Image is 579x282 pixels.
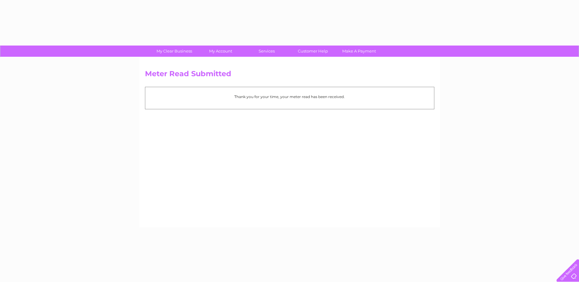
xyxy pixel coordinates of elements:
[334,46,384,57] a: Make A Payment
[149,46,199,57] a: My Clear Business
[148,94,431,100] p: Thank you for your time, your meter read has been received.
[195,46,246,57] a: My Account
[242,46,292,57] a: Services
[288,46,338,57] a: Customer Help
[145,70,434,81] h2: Meter Read Submitted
